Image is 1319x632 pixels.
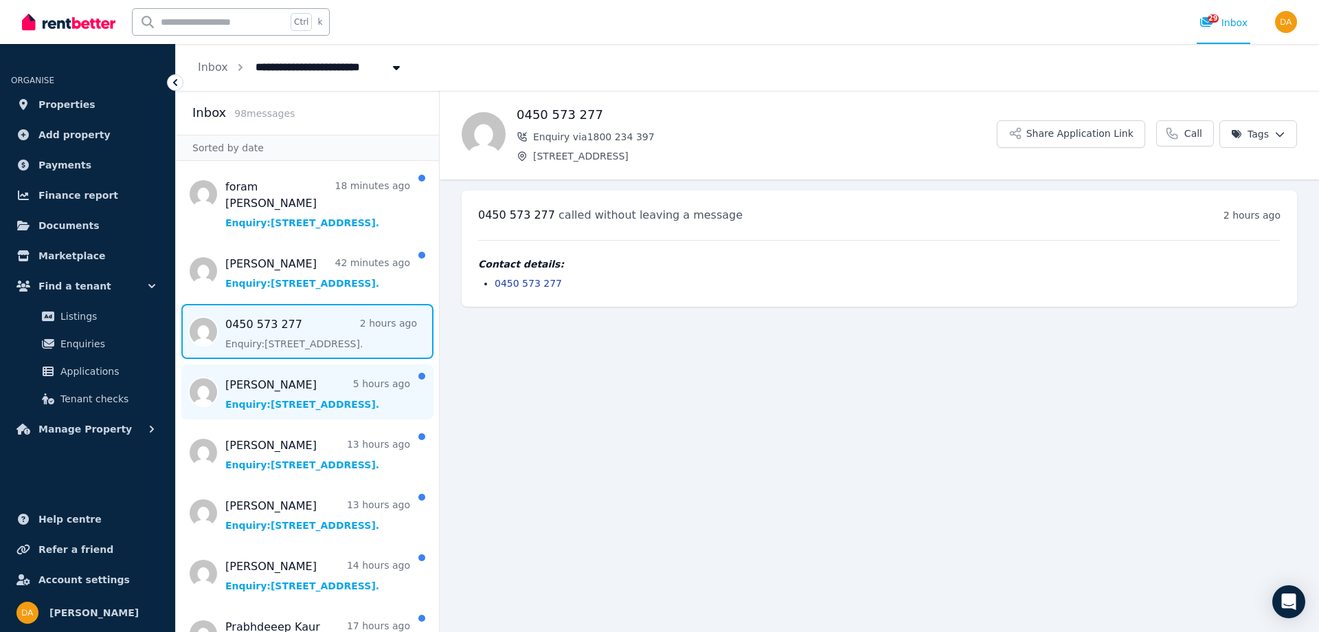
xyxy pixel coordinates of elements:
span: Find a tenant [38,278,111,294]
a: Properties [11,91,164,118]
span: k [317,17,322,28]
a: Add property [11,121,164,149]
a: Finance report [11,182,164,209]
img: RentBetter [22,12,115,32]
div: Inbox [1199,16,1248,30]
a: Enquiries [16,330,159,358]
h2: Inbox [192,103,226,122]
a: [PERSON_NAME]5 hours agoEnquiry:[STREET_ADDRESS]. [225,377,410,411]
h4: Contact details: [478,257,1281,271]
span: Refer a friend [38,541,113,558]
span: Applications [60,363,153,380]
img: 0450 573 277 [462,112,506,156]
span: Help centre [38,511,102,527]
a: Documents [11,212,164,239]
span: Manage Property [38,421,132,437]
span: called without leaving a message [559,208,743,221]
a: 0450 573 2772 hours agoEnquiry:[STREET_ADDRESS]. [225,316,417,351]
a: Listings [16,303,159,330]
div: Sorted by date [176,135,439,161]
a: Help centre [11,505,164,533]
span: 0450 573 277 [478,208,555,221]
span: Tenant checks [60,391,153,407]
span: Properties [38,96,95,113]
a: Account settings [11,566,164,593]
button: Share Application Link [997,120,1145,148]
span: Payments [38,157,91,173]
span: [STREET_ADDRESS] [533,149,997,163]
button: Manage Property [11,415,164,443]
a: Applications [16,358,159,385]
img: Drew Andrea [1275,11,1297,33]
button: Find a tenant [11,272,164,300]
a: Call [1156,120,1214,146]
span: Marketplace [38,248,105,264]
a: [PERSON_NAME]13 hours agoEnquiry:[STREET_ADDRESS]. [225,437,410,472]
a: foram [PERSON_NAME]18 minutes agoEnquiry:[STREET_ADDRESS]. [225,179,410,230]
a: 0450 573 277 [495,278,562,289]
span: Tags [1231,127,1269,141]
a: [PERSON_NAME]13 hours agoEnquiry:[STREET_ADDRESS]. [225,498,410,532]
span: 29 [1208,14,1219,23]
span: ORGANISE [11,76,54,85]
img: Drew Andrea [16,602,38,624]
span: Documents [38,217,100,234]
span: 98 message s [234,108,295,119]
span: Call [1184,127,1202,140]
a: [PERSON_NAME]14 hours agoEnquiry:[STREET_ADDRESS]. [225,558,410,593]
span: Enquiries [60,336,153,352]
span: Listings [60,308,153,325]
span: Account settings [38,571,130,588]
a: [PERSON_NAME]42 minutes agoEnquiry:[STREET_ADDRESS]. [225,256,410,290]
button: Tags [1219,120,1297,148]
a: Refer a friend [11,536,164,563]
a: Inbox [198,61,228,74]
nav: Breadcrumb [176,44,425,91]
h1: 0450 573 277 [517,105,997,124]
span: Add property [38,127,111,143]
span: Enquiry via 1800 234 397 [533,130,997,144]
div: Open Intercom Messenger [1272,585,1305,618]
a: Marketplace [11,242,164,270]
span: Finance report [38,187,118,204]
span: Ctrl [291,13,312,31]
span: [PERSON_NAME] [49,604,139,621]
time: 2 hours ago [1224,210,1281,221]
a: Payments [11,151,164,179]
a: Tenant checks [16,385,159,413]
